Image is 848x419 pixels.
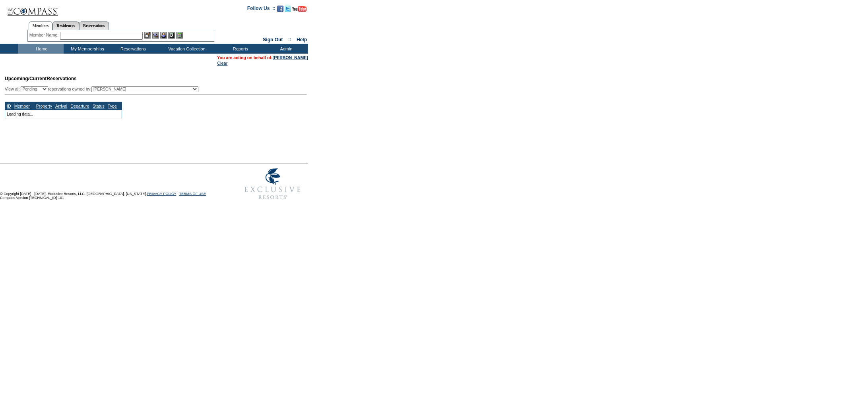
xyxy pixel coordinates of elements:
[237,164,308,204] img: Exclusive Resorts
[176,32,183,39] img: b_calculator.gif
[144,32,151,39] img: b_edit.gif
[64,44,109,54] td: My Memberships
[70,104,89,108] a: Departure
[263,37,283,42] a: Sign Out
[36,104,52,108] a: Property
[297,37,307,42] a: Help
[217,44,262,54] td: Reports
[292,6,307,12] img: Subscribe to our YouTube Channel
[109,44,155,54] td: Reservations
[79,21,109,30] a: Reservations
[14,104,30,108] a: Member
[55,104,67,108] a: Arrival
[277,6,283,12] img: Become our fan on Facebook
[160,32,167,39] img: Impersonate
[273,55,308,60] a: [PERSON_NAME]
[217,61,227,66] a: Clear
[288,37,291,42] span: ::
[152,32,159,39] img: View
[217,55,308,60] span: You are acting on behalf of:
[147,192,176,196] a: PRIVACY POLICY
[18,44,64,54] td: Home
[292,8,307,13] a: Subscribe to our YouTube Channel
[5,86,202,92] div: View all: reservations owned by:
[29,32,60,39] div: Member Name:
[93,104,105,108] a: Status
[285,8,291,13] a: Follow us on Twitter
[285,6,291,12] img: Follow us on Twitter
[277,8,283,13] a: Become our fan on Facebook
[5,110,122,118] td: Loading data...
[179,192,206,196] a: TERMS OF USE
[155,44,217,54] td: Vacation Collection
[5,76,77,81] span: Reservations
[262,44,308,54] td: Admin
[108,104,117,108] a: Type
[7,104,11,108] a: ID
[247,5,276,14] td: Follow Us ::
[5,76,47,81] span: Upcoming/Current
[29,21,53,30] a: Members
[52,21,79,30] a: Residences
[168,32,175,39] img: Reservations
